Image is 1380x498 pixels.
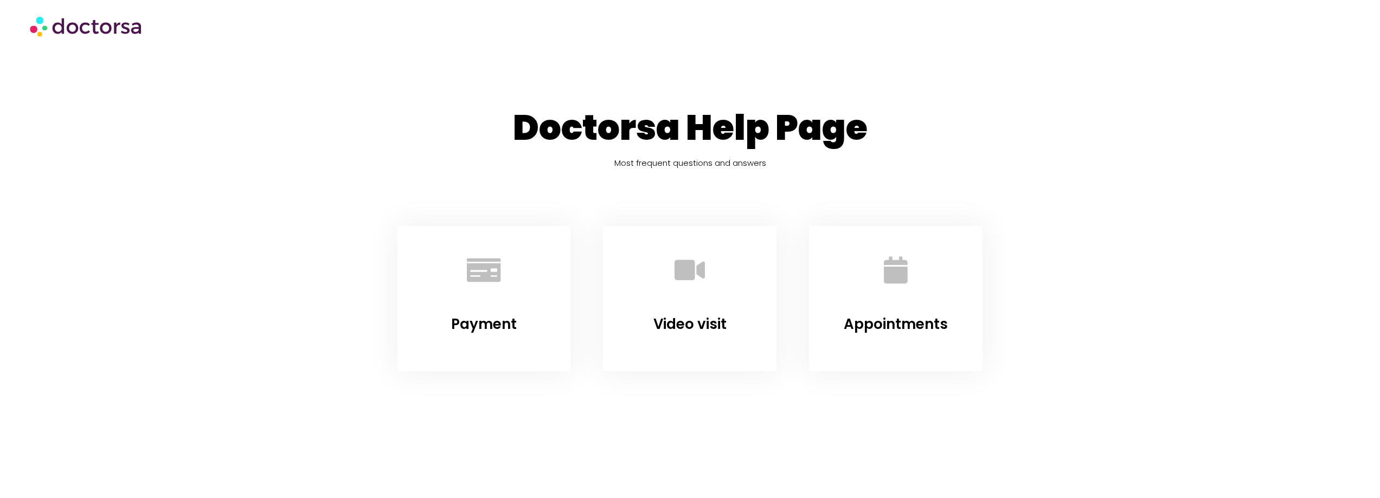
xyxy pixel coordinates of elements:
a: Payment [454,240,514,300]
a: Video visit [653,314,727,334]
h1: Doctorsa Help Page [381,107,999,149]
a: Appointments [844,314,948,334]
a: Payment [451,314,517,334]
a: Appointments [866,240,926,300]
h5: Most frequent questions and answers [381,154,999,172]
a: Video visit [660,240,720,300]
